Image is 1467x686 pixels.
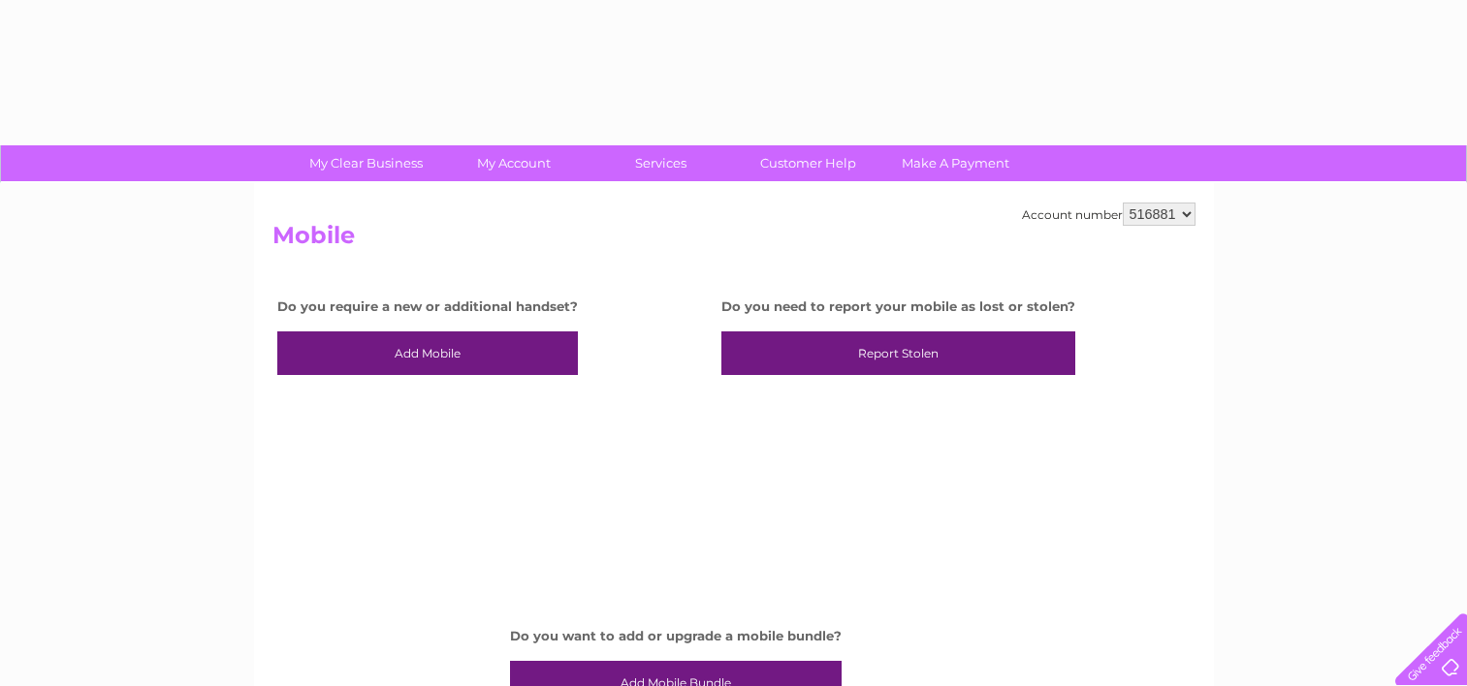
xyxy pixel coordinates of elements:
[433,145,593,181] a: My Account
[277,299,578,314] h4: Do you require a new or additional handset?
[728,145,888,181] a: Customer Help
[510,629,842,643] h4: Do you want to add or upgrade a mobile bundle?
[721,331,1075,376] a: Report Stolen
[721,299,1075,314] h4: Do you need to report your mobile as lost or stolen?
[1022,203,1196,226] div: Account number
[272,222,1196,259] h2: Mobile
[286,145,446,181] a: My Clear Business
[581,145,741,181] a: Services
[876,145,1036,181] a: Make A Payment
[277,331,578,376] a: Add Mobile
